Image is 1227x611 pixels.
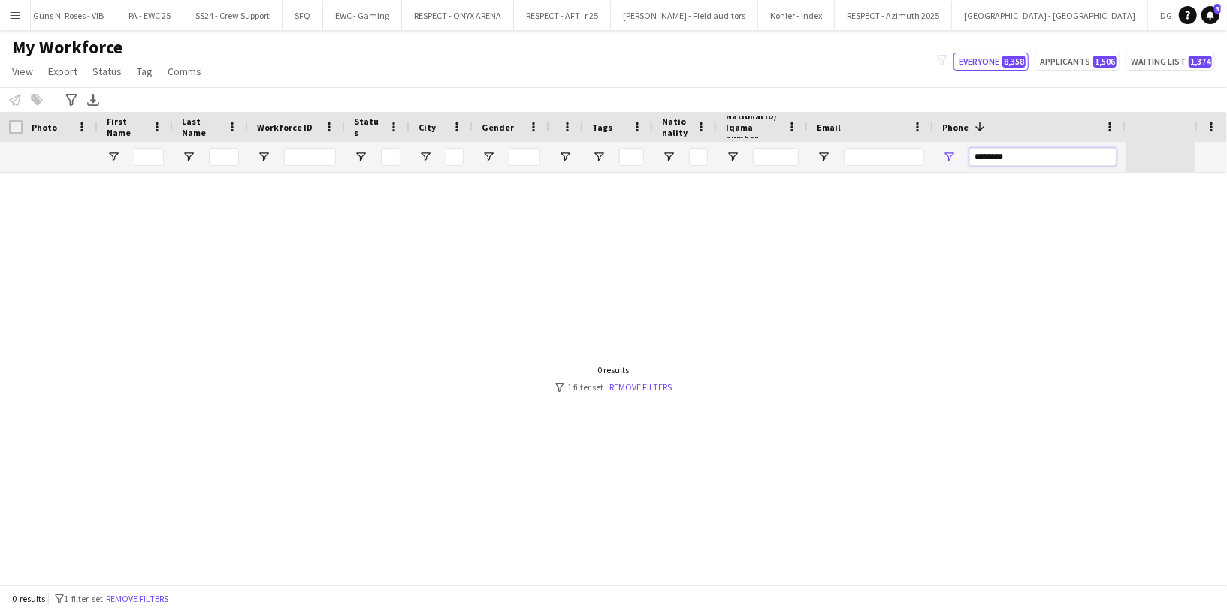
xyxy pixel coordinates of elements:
[42,62,83,81] a: Export
[9,120,23,134] input: Column with Header Selection
[514,1,611,30] button: RESPECT - AFT_r 25
[32,122,57,133] span: Photo
[21,1,116,30] button: Guns N' Roses - VIB
[1093,56,1117,68] span: 1,506
[662,116,690,138] span: Nationality
[323,1,402,30] button: EWC - Gaming
[817,122,841,133] span: Email
[419,122,436,133] span: City
[257,122,313,133] span: Workforce ID
[758,1,835,30] button: Kohler - Index
[162,62,207,81] a: Comms
[446,148,464,166] input: City Filter Input
[107,116,146,138] span: First Name
[726,150,739,164] button: Open Filter Menu
[592,122,612,133] span: Tags
[611,1,758,30] button: [PERSON_NAME] - Field auditors
[257,150,270,164] button: Open Filter Menu
[942,122,969,133] span: Phone
[137,65,153,78] span: Tag
[726,110,781,144] span: National ID/ Iqama number
[12,65,33,78] span: View
[86,62,128,81] a: Status
[482,150,495,164] button: Open Filter Menu
[116,1,183,30] button: PA - EWC 25
[1189,56,1212,68] span: 1,374
[619,148,644,166] input: Tags Filter Input
[689,148,708,166] input: Nationality Filter Input
[953,53,1029,71] button: Everyone8,358
[62,91,80,109] app-action-btn: Advanced filters
[558,150,572,164] button: Open Filter Menu
[64,593,103,604] span: 1 filter set
[942,150,956,164] button: Open Filter Menu
[609,381,672,393] a: Remove filters
[662,150,675,164] button: Open Filter Menu
[482,122,514,133] span: Gender
[283,1,323,30] button: SFQ
[402,1,514,30] button: RESPECT - ONYX ARENA
[1035,53,1120,71] button: Applicants1,506
[753,148,799,166] input: National ID/ Iqama number Filter Input
[509,148,540,166] input: Gender Filter Input
[1214,4,1221,14] span: 3
[969,148,1117,166] input: Phone Filter Input
[419,150,432,164] button: Open Filter Menu
[555,381,672,393] div: 1 filter set
[107,150,120,164] button: Open Filter Menu
[1002,56,1026,68] span: 8,358
[84,91,102,109] app-action-btn: Export XLSX
[168,65,201,78] span: Comms
[1126,53,1215,71] button: Waiting list1,374
[182,150,195,164] button: Open Filter Menu
[103,591,171,607] button: Remove filters
[354,150,367,164] button: Open Filter Menu
[48,65,77,78] span: Export
[284,148,336,166] input: Workforce ID Filter Input
[182,116,221,138] span: Last Name
[209,148,239,166] input: Last Name Filter Input
[381,148,400,166] input: Status Filter Input
[92,65,122,78] span: Status
[844,148,924,166] input: Email Filter Input
[183,1,283,30] button: SS24 - Crew Support
[134,148,164,166] input: First Name Filter Input
[354,116,382,138] span: Status
[12,36,122,59] span: My Workforce
[817,150,830,164] button: Open Filter Menu
[131,62,159,81] a: Tag
[952,1,1148,30] button: [GEOGRAPHIC_DATA] - [GEOGRAPHIC_DATA]
[1201,6,1219,24] a: 3
[555,364,672,375] div: 0 results
[835,1,952,30] button: RESPECT - Azimuth 2025
[6,62,39,81] a: View
[592,150,606,164] button: Open Filter Menu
